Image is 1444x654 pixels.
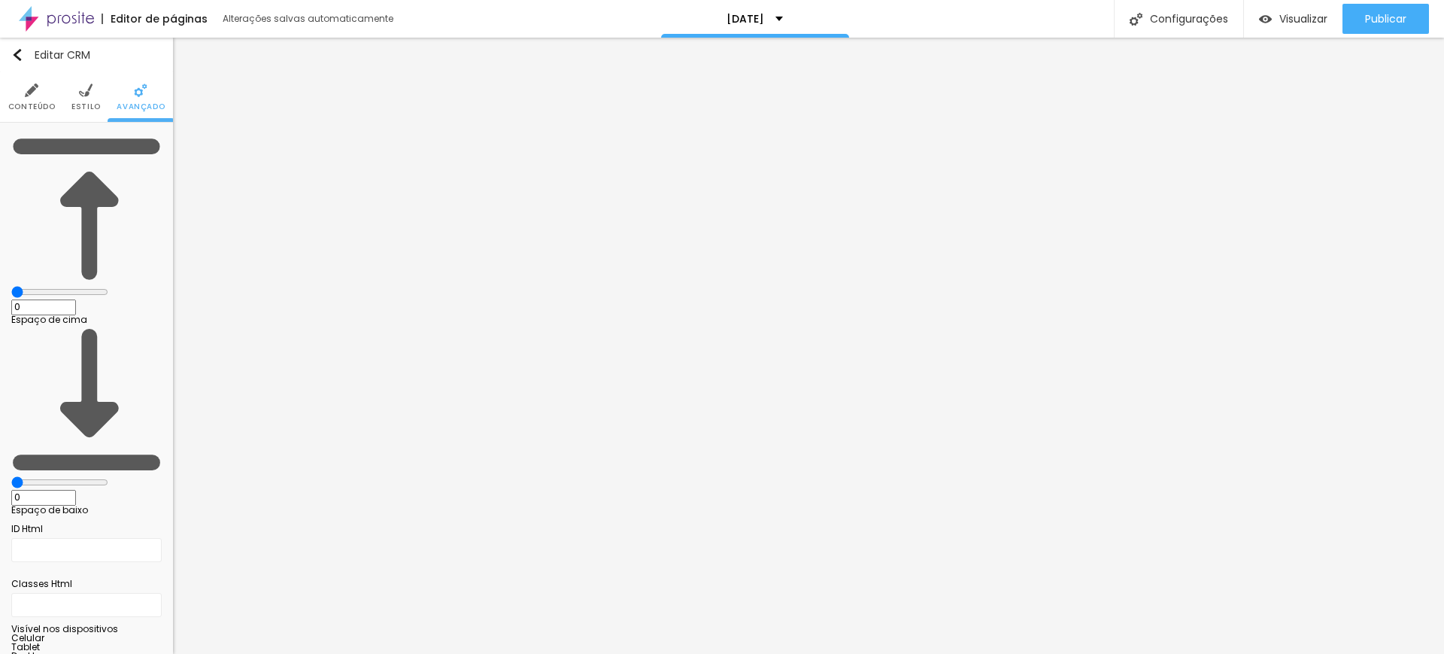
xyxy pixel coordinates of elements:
span: Avançado [117,103,165,111]
img: Icone [11,49,23,61]
img: Icone [1130,13,1142,26]
button: Publicar [1342,4,1429,34]
span: Estilo [71,103,101,111]
div: Espaço de baixo [11,506,162,515]
span: Publicar [1365,13,1406,25]
div: ID Html [11,522,162,536]
p: [DATE] [727,14,764,24]
iframe: Editor [173,38,1444,654]
span: Visualizar [1279,13,1327,25]
span: Celular [11,631,44,644]
button: Visualizar [1244,4,1342,34]
img: Icone [25,84,38,97]
div: Espaço de cima [11,315,162,324]
div: Visível nos dispositivos [11,625,162,634]
div: Editar CRM [11,49,90,61]
img: Icone [79,84,93,97]
img: Icone [134,84,147,97]
img: view-1.svg [1259,13,1272,26]
img: Icone [11,134,162,284]
span: Conteúdo [8,103,56,111]
div: Editor de páginas [102,14,208,24]
img: Icone [11,324,162,475]
span: Tablet [11,640,40,653]
div: Alterações salvas automaticamente [223,14,396,23]
div: Classes Html [11,577,162,591]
